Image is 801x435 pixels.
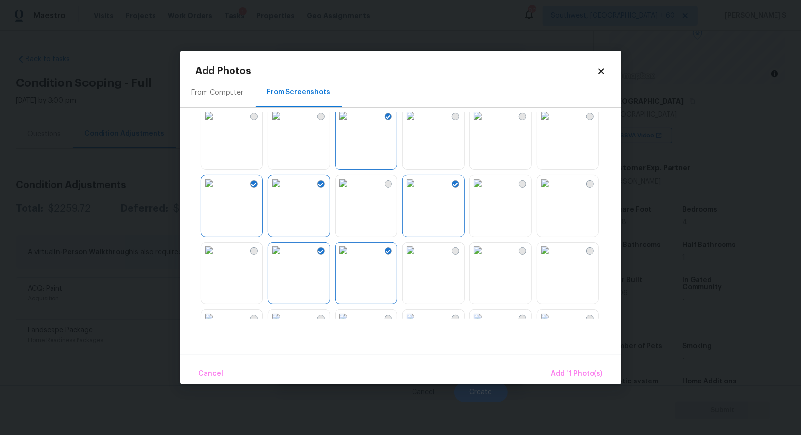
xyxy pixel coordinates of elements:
img: Screenshot Selected Check Icon [251,183,257,187]
div: From Screenshots [267,87,331,97]
img: Screenshot Selected Check Icon [318,250,324,254]
img: Screenshot Selected Check Icon [386,115,391,119]
img: Screenshot Selected Check Icon [318,183,324,187]
h2: Add Photos [196,66,597,76]
button: Add 11 Photo(s) [547,363,607,384]
img: Screenshot Selected Check Icon [386,250,391,254]
span: Cancel [199,368,224,380]
span: Add 11 Photo(s) [551,368,603,380]
button: Cancel [195,363,228,384]
img: Screenshot Selected Check Icon [453,183,458,187]
div: From Computer [192,88,244,98]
